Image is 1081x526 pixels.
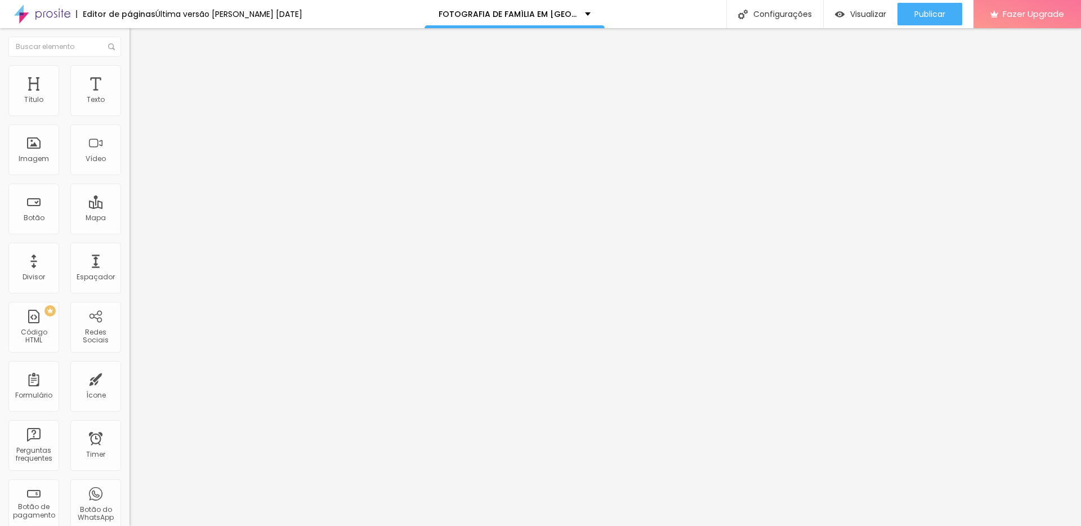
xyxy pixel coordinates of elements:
[86,155,106,163] div: Vídeo
[77,273,115,281] div: Espaçador
[86,451,105,458] div: Timer
[155,10,302,18] div: Última versão [PERSON_NAME] [DATE]
[86,214,106,222] div: Mapa
[76,10,155,18] div: Editor de páginas
[11,447,56,463] div: Perguntas frequentes
[24,96,43,104] div: Título
[11,328,56,345] div: Código HTML
[15,391,52,399] div: Formulário
[824,3,897,25] button: Visualizar
[8,37,121,57] input: Buscar elemento
[738,10,748,19] img: Icone
[73,328,118,345] div: Redes Sociais
[439,10,577,18] p: FOTOGRAFIA DE FAMÍLIA EM [GEOGRAPHIC_DATA]
[86,391,106,399] div: Ícone
[897,3,962,25] button: Publicar
[87,96,105,104] div: Texto
[1003,9,1064,19] span: Fazer Upgrade
[108,43,115,50] img: Icone
[850,10,886,19] span: Visualizar
[914,10,945,19] span: Publicar
[129,28,1081,526] iframe: To enrich screen reader interactions, please activate Accessibility in Grammarly extension settings
[23,273,45,281] div: Divisor
[73,506,118,522] div: Botão do WhatsApp
[19,155,49,163] div: Imagem
[11,503,56,519] div: Botão de pagamento
[24,214,44,222] div: Botão
[835,10,845,19] img: view-1.svg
